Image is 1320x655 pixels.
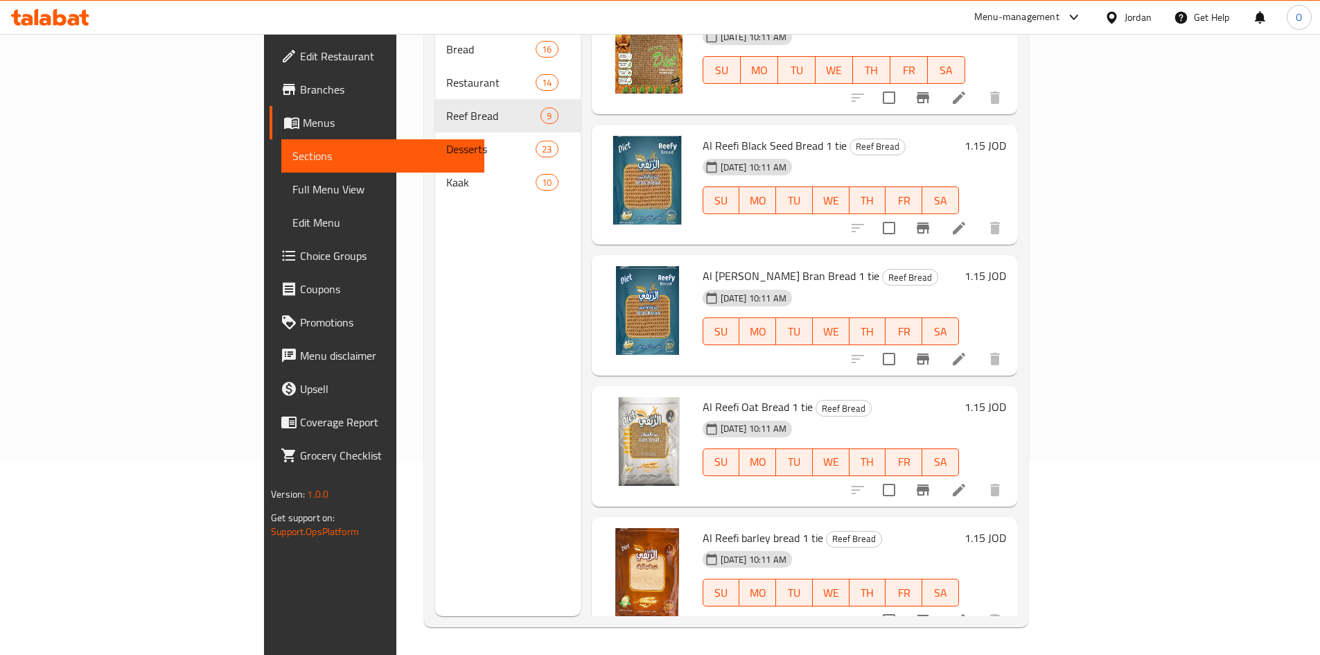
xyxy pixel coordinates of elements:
[446,74,536,91] div: Restaurant
[715,292,792,305] span: [DATE] 10:11 AM
[709,452,734,472] span: SU
[739,317,776,345] button: MO
[782,583,807,603] span: TU
[536,41,558,58] div: items
[965,266,1006,286] h6: 1.15 JOD
[891,452,917,472] span: FR
[745,452,771,472] span: MO
[270,73,484,106] a: Branches
[827,531,881,547] span: Reef Bread
[435,99,581,132] div: Reef Bread9
[891,322,917,342] span: FR
[818,452,844,472] span: WE
[951,89,967,106] a: Edit menu item
[435,166,581,199] div: Kaak10
[281,173,484,206] a: Full Menu View
[536,76,557,89] span: 14
[435,66,581,99] div: Restaurant14
[270,272,484,306] a: Coupons
[541,110,557,123] span: 9
[928,191,953,211] span: SA
[703,56,741,84] button: SU
[300,81,473,98] span: Branches
[292,181,473,198] span: Full Menu View
[281,206,484,239] a: Edit Menu
[922,579,959,606] button: SA
[703,265,879,286] span: Al [PERSON_NAME] Bran Bread 1 tie
[891,191,917,211] span: FR
[922,317,959,345] button: SA
[715,30,792,44] span: [DATE] 10:11 AM
[776,448,813,476] button: TU
[906,211,940,245] button: Branch-specific-item
[951,220,967,236] a: Edit menu item
[890,56,928,84] button: FR
[703,579,740,606] button: SU
[739,448,776,476] button: MO
[715,553,792,566] span: [DATE] 10:11 AM
[951,351,967,367] a: Edit menu item
[435,132,581,166] div: Desserts23
[446,174,536,191] span: Kaak
[715,422,792,435] span: [DATE] 10:11 AM
[270,40,484,73] a: Edit Restaurant
[850,448,886,476] button: TH
[978,81,1012,114] button: delete
[270,239,484,272] a: Choice Groups
[978,473,1012,507] button: delete
[446,107,541,124] span: Reef Bread
[928,452,953,472] span: SA
[709,583,734,603] span: SU
[891,583,917,603] span: FR
[978,342,1012,376] button: delete
[300,314,473,331] span: Promotions
[813,317,850,345] button: WE
[435,33,581,66] div: Bread16
[715,161,792,174] span: [DATE] 10:11 AM
[816,401,871,417] span: Reef Bread
[446,41,536,58] span: Bread
[821,60,847,80] span: WE
[855,322,881,342] span: TH
[292,148,473,164] span: Sections
[928,583,953,603] span: SA
[882,269,938,286] div: Reef Bread
[709,322,734,342] span: SU
[928,322,953,342] span: SA
[709,191,734,211] span: SU
[746,60,773,80] span: MO
[978,211,1012,245] button: delete
[906,604,940,637] button: Branch-specific-item
[896,60,922,80] span: FR
[883,270,938,286] span: Reef Bread
[922,448,959,476] button: SA
[965,136,1006,155] h6: 1.15 JOD
[703,186,740,214] button: SU
[270,405,484,439] a: Coverage Report
[603,528,692,617] img: Al Reefi barley bread 1 tie
[300,381,473,397] span: Upsell
[270,306,484,339] a: Promotions
[745,191,771,211] span: MO
[703,527,823,548] span: Al Reefi barley bread 1 tie
[536,141,558,157] div: items
[928,56,965,84] button: SA
[778,56,816,84] button: TU
[818,322,844,342] span: WE
[886,579,922,606] button: FR
[782,191,807,211] span: TU
[703,317,740,345] button: SU
[850,579,886,606] button: TH
[886,317,922,345] button: FR
[933,60,960,80] span: SA
[813,448,850,476] button: WE
[435,27,581,204] nav: Menu sections
[300,281,473,297] span: Coupons
[745,322,771,342] span: MO
[886,448,922,476] button: FR
[703,448,740,476] button: SU
[853,56,890,84] button: TH
[300,447,473,464] span: Grocery Checklist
